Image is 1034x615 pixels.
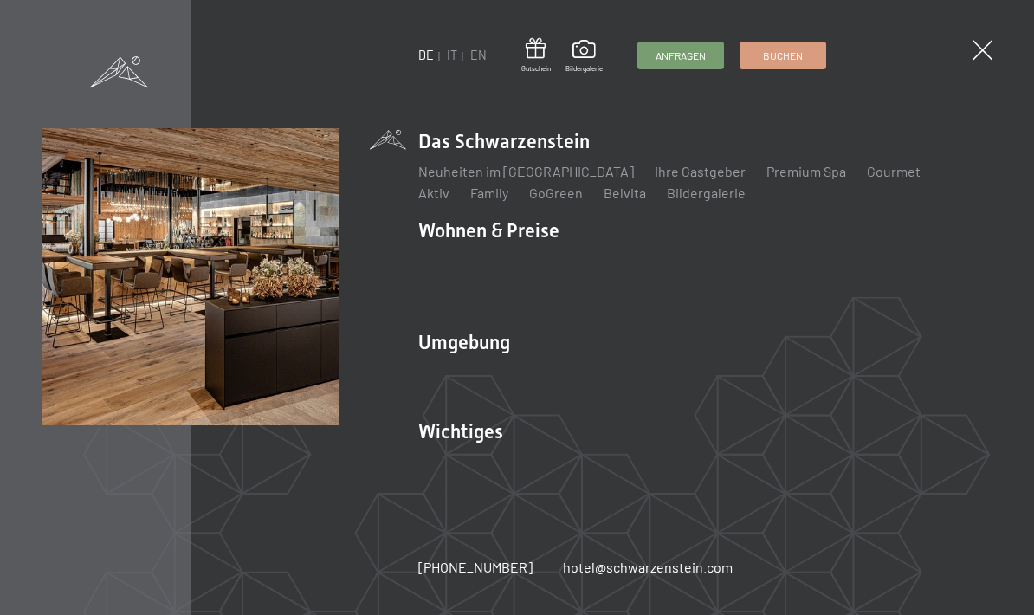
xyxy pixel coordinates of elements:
a: Premium Spa [766,163,846,179]
a: Buchen [740,42,825,68]
a: Neuheiten im [GEOGRAPHIC_DATA] [418,163,634,179]
a: hotel@schwarzenstein.com [563,558,733,577]
a: Ihre Gastgeber [655,163,746,179]
a: Bildergalerie [565,40,603,73]
span: Anfragen [656,49,706,63]
a: IT [447,48,457,62]
span: Buchen [763,49,803,63]
span: Bildergalerie [565,64,603,74]
a: Anfragen [638,42,723,68]
a: GoGreen [529,184,583,201]
a: DE [418,48,434,62]
a: Aktiv [418,184,449,201]
a: [PHONE_NUMBER] [418,558,533,577]
span: Gutschein [521,64,551,74]
a: Gourmet [867,163,921,179]
a: EN [470,48,487,62]
a: Bildergalerie [667,184,746,201]
a: Gutschein [521,38,551,74]
a: Belvita [604,184,646,201]
span: [PHONE_NUMBER] [418,559,533,575]
a: Family [470,184,508,201]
